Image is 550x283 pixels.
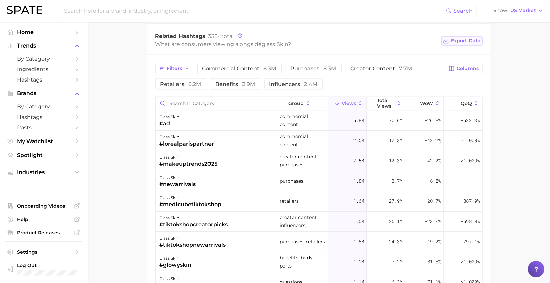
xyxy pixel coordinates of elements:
[5,201,82,211] a: Onboarding Videos
[392,177,402,185] span: 3.7m
[420,101,433,106] span: WoW
[351,66,412,71] span: creator content
[17,138,71,145] span: My Watchlist
[389,136,402,145] span: 12.3m
[425,258,441,266] span: +81.8%
[160,113,180,121] div: glass skin
[5,41,82,51] button: Trends
[17,66,71,72] span: Ingredients
[389,116,402,124] span: 70.6m
[389,197,402,205] span: 27.9m
[425,238,441,246] span: -19.2%
[453,8,473,14] span: Search
[461,197,480,205] span: +887.9%
[156,232,482,252] button: glass skin#tiktokshopnewarrivalspurchases, retailers1.6m24.3m-19.2%+797.1%
[17,230,71,236] span: Product Releases
[5,122,82,133] a: Posts
[427,177,441,185] span: -8.5%
[5,260,82,278] a: Log out. Currently logged in with e-mail noelle.harris@loreal.com.
[277,97,328,110] button: group
[160,120,180,128] div: #ad
[208,33,222,39] span: 3384
[280,213,326,229] span: creator content, influencers, retailers
[5,112,82,122] a: Hashtags
[269,82,318,87] span: influencers
[461,137,480,144] span: >1,000%
[461,238,480,246] span: +797.1%
[155,40,438,49] div: What are consumers viewing alongside ?
[451,38,481,44] span: Export Data
[291,66,336,71] span: purchases
[445,63,482,74] button: Columns
[493,9,508,12] span: Show
[242,81,255,87] span: 2.9m
[280,197,299,205] span: retailers
[392,258,402,266] span: 7.2m
[189,81,201,87] span: 6.2m
[167,66,182,71] span: Filters
[288,101,304,106] span: group
[353,116,364,124] span: 5.8m
[425,116,441,124] span: -26.8%
[5,150,82,160] a: Spotlight
[7,6,42,14] img: SPATE
[155,33,206,39] span: Related Hashtags
[444,97,482,110] button: QoQ
[160,133,214,141] div: glass skin
[155,63,193,74] button: Filters
[17,152,71,158] span: Spotlight
[425,217,441,225] span: -23.0%
[342,101,356,106] span: Views
[17,216,71,222] span: Help
[457,66,479,71] span: Columns
[160,221,228,229] div: #tiktokshopcreatorpicks
[160,82,201,87] span: retailers
[510,9,536,12] span: US Market
[280,112,326,128] span: commercial content
[353,217,364,225] span: 1.6m
[156,111,482,131] button: glass skin#adcommercial content5.8m70.6m-26.8%+522.3%
[17,76,71,83] span: Hashtags
[63,5,446,17] input: Search here for a brand, industry, or ingredient
[328,97,366,110] button: Views
[160,180,196,188] div: #newarrivals
[156,191,482,212] button: glass skin#medicubetiktokshopretailers1.6m27.9m-20.7%+887.9%
[160,160,218,168] div: #makeuptrends2025
[425,136,441,145] span: -42.2%
[208,33,234,39] span: total
[5,101,82,112] a: by Category
[17,169,71,176] span: Industries
[5,27,82,37] a: Home
[17,249,71,255] span: Settings
[156,151,482,171] button: glass skin#makeuptrends2025creator content, purchases2.5m12.3m-42.2%>1,000%
[441,36,482,46] button: Export Data
[389,157,402,165] span: 12.3m
[156,212,482,232] button: glass skin#tiktokshopcreatorpickscreator content, influencers, retailers1.6m26.1m-23.0%+598.8%
[280,254,326,270] span: benefits, body parts
[17,43,71,49] span: Trends
[353,136,364,145] span: 2.5m
[5,228,82,238] a: Product Releases
[5,54,82,64] a: by Category
[461,258,480,265] span: >1,000%
[280,238,325,246] span: purchases, retailers
[353,157,364,165] span: 2.5m
[160,153,218,161] div: glass skin
[160,194,222,202] div: glass skin
[160,140,214,148] div: #lorealparispartner
[367,97,405,110] button: Total Views
[17,124,71,131] span: Posts
[425,197,441,205] span: -20.7%
[425,157,441,165] span: -42.2%
[160,200,222,209] div: #medicubetiktokshop
[405,97,444,110] button: WoW
[17,90,71,96] span: Brands
[389,217,402,225] span: 26.1m
[5,74,82,85] a: Hashtags
[5,64,82,74] a: Ingredients
[353,177,364,185] span: 1.8m
[304,81,318,87] span: 2.4m
[461,157,480,164] span: >1,000%
[5,167,82,178] button: Industries
[262,41,288,48] span: glass skin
